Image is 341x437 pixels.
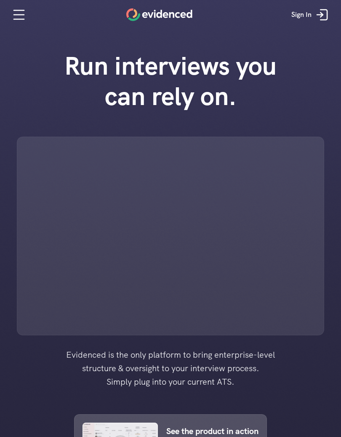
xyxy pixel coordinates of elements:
a: Home [126,8,192,21]
p: Sign In [291,9,312,20]
a: Sign In [285,2,337,27]
h1: Run interviews you can rely on. [51,51,290,111]
h4: Evidenced is the only platform to bring enterprise-level structure & oversight to your interview ... [53,348,288,388]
